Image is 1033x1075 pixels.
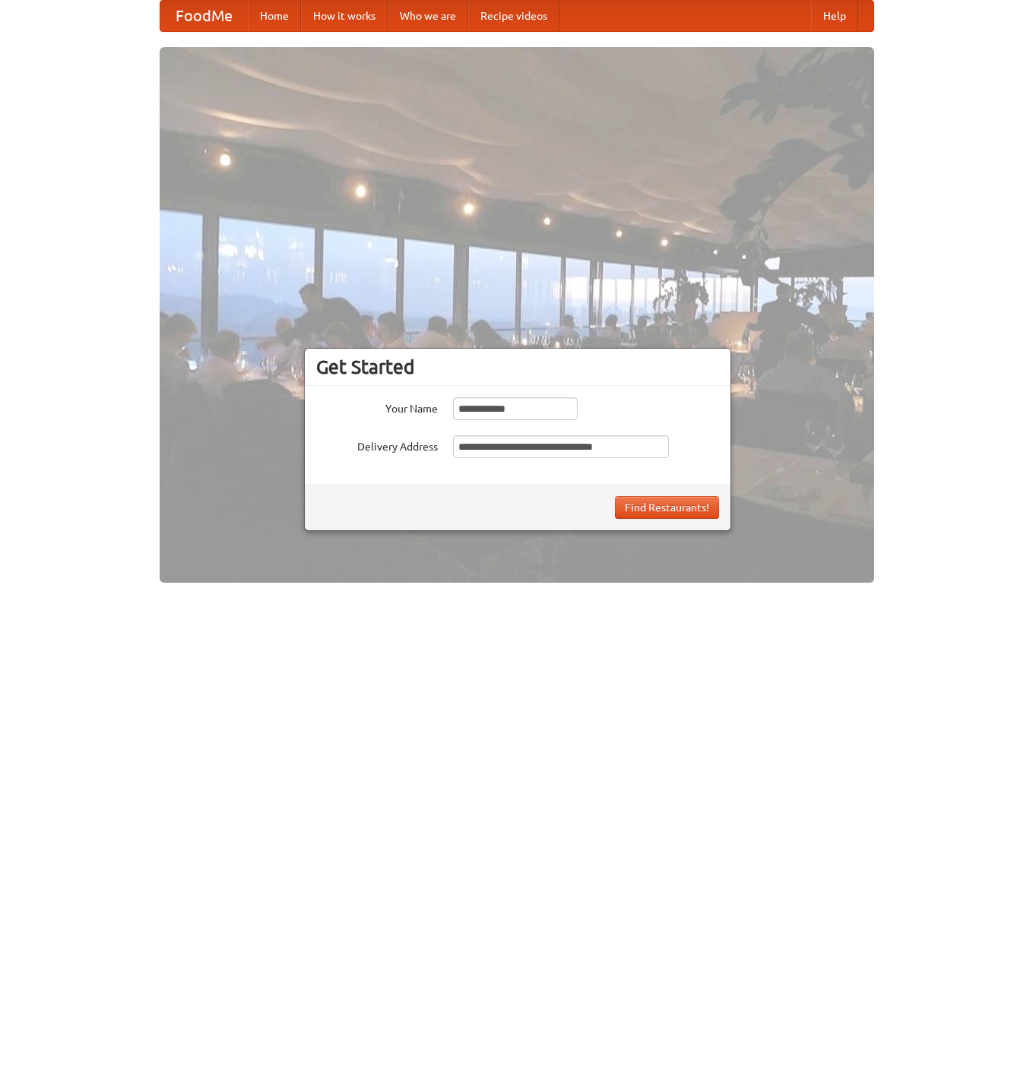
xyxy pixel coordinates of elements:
h3: Get Started [316,356,719,378]
a: FoodMe [160,1,248,31]
a: Home [248,1,301,31]
a: How it works [301,1,388,31]
button: Find Restaurants! [615,496,719,519]
label: Your Name [316,397,438,416]
label: Delivery Address [316,435,438,454]
a: Who we are [388,1,468,31]
a: Help [811,1,858,31]
a: Recipe videos [468,1,559,31]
